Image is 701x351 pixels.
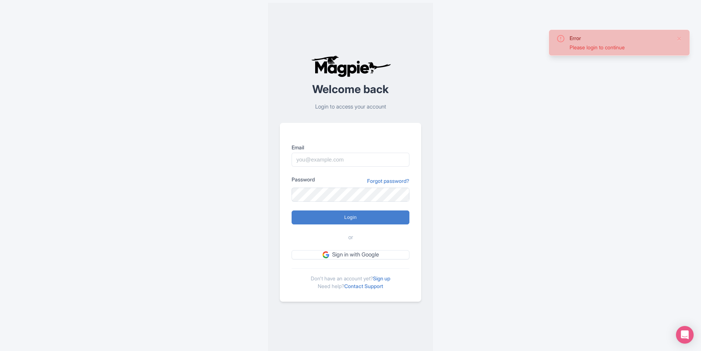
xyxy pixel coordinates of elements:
a: Sign up [373,275,390,281]
a: Sign in with Google [292,250,409,259]
div: Please login to continue [570,43,670,51]
label: Password [292,175,315,183]
a: Forgot password? [367,177,409,185]
span: or [348,233,353,242]
div: Don't have an account yet? Need help? [292,268,409,290]
img: logo-ab69f6fb50320c5b225c76a69d11143b.png [309,55,392,77]
input: you@example.com [292,153,409,167]
button: Close [676,34,682,43]
label: Email [292,143,409,151]
img: google.svg [323,251,329,258]
div: Error [570,34,670,42]
a: Contact Support [344,283,383,289]
input: Login [292,210,409,224]
h2: Welcome back [280,83,421,95]
div: Open Intercom Messenger [676,326,694,344]
p: Login to access your account [280,103,421,111]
